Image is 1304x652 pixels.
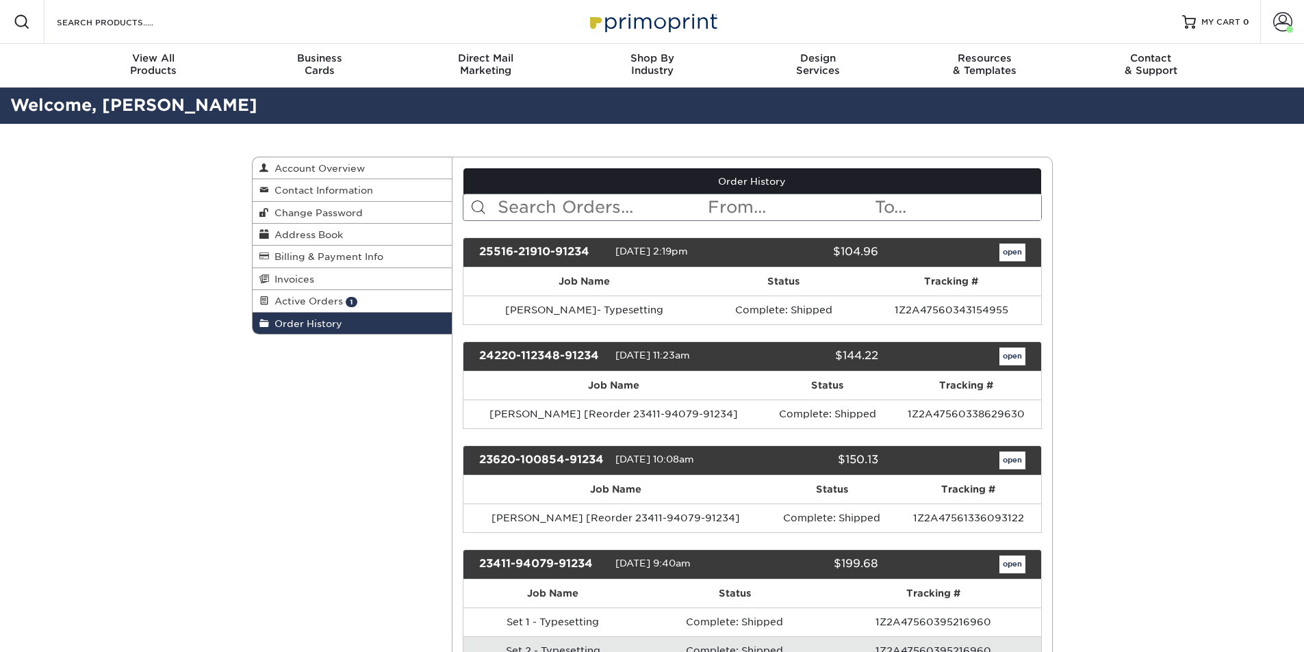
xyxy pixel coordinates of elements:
td: 1Z2A47560338629630 [891,400,1041,428]
th: Tracking # [862,268,1041,296]
td: 1Z2A47560395216960 [826,608,1040,636]
a: Direct MailMarketing [402,44,569,88]
th: Tracking # [896,475,1040,504]
td: [PERSON_NAME] [Reorder 23411-94079-91234] [463,504,767,532]
a: BusinessCards [236,44,402,88]
span: View All [71,52,237,64]
a: Change Password [253,202,452,224]
span: Shop By [569,52,735,64]
div: 25516-21910-91234 [469,244,615,261]
span: [DATE] 11:23am [615,350,690,361]
a: Shop ByIndustry [569,44,735,88]
a: Contact Information [253,179,452,201]
a: Contact& Support [1068,44,1234,88]
span: Address Book [269,229,343,240]
td: Complete: Shipped [643,608,826,636]
th: Job Name [463,475,767,504]
span: Active Orders [269,296,343,307]
a: open [999,348,1025,365]
div: Services [735,52,902,77]
th: Job Name [463,268,705,296]
div: $144.22 [742,348,888,365]
div: 23620-100854-91234 [469,452,615,469]
td: [PERSON_NAME]- Typesetting [463,296,705,324]
span: [DATE] 2:19pm [615,246,688,257]
th: Status [764,371,891,400]
div: $104.96 [742,244,888,261]
div: & Support [1068,52,1234,77]
input: From... [706,194,873,220]
th: Status [643,579,826,608]
span: Business [236,52,402,64]
a: View AllProducts [71,44,237,88]
div: Cards [236,52,402,77]
a: Invoices [253,268,452,290]
a: Active Orders 1 [253,290,452,312]
div: $199.68 [742,556,888,573]
td: Complete: Shipped [764,400,891,428]
span: Direct Mail [402,52,569,64]
a: Address Book [253,224,452,246]
span: [DATE] 10:08am [615,454,694,465]
span: Contact Information [269,185,373,196]
th: Tracking # [826,579,1040,608]
th: Job Name [463,579,643,608]
img: Primoprint [584,7,721,36]
a: open [999,244,1025,261]
td: 1Z2A47561336093122 [896,504,1040,532]
td: Complete: Shipped [705,296,861,324]
th: Status [767,475,896,504]
span: MY CART [1201,16,1240,28]
div: 24220-112348-91234 [469,348,615,365]
div: 23411-94079-91234 [469,556,615,573]
a: Resources& Templates [902,44,1068,88]
div: $150.13 [742,452,888,469]
a: DesignServices [735,44,902,88]
span: 1 [346,297,357,307]
span: Change Password [269,207,363,218]
div: Industry [569,52,735,77]
div: Marketing [402,52,569,77]
span: Resources [902,52,1068,64]
div: Products [71,52,237,77]
span: Invoices [269,274,314,285]
span: Contact [1068,52,1234,64]
input: Search Orders... [496,194,706,220]
a: Order History [463,168,1041,194]
a: Account Overview [253,157,452,179]
span: Billing & Payment Info [269,251,383,262]
td: [PERSON_NAME] [Reorder 23411-94079-91234] [463,400,764,428]
td: Set 1 - Typesetting [463,608,643,636]
td: 1Z2A47560343154955 [862,296,1041,324]
div: & Templates [902,52,1068,77]
th: Tracking # [891,371,1041,400]
td: Complete: Shipped [767,504,896,532]
span: Design [735,52,902,64]
input: SEARCH PRODUCTS..... [55,14,189,30]
a: Billing & Payment Info [253,246,452,268]
th: Job Name [463,371,764,400]
th: Status [705,268,861,296]
a: open [999,452,1025,469]
span: 0 [1243,17,1249,27]
input: To... [873,194,1040,220]
a: Order History [253,313,452,334]
span: [DATE] 9:40am [615,558,691,569]
span: Order History [269,318,342,329]
a: open [999,556,1025,573]
span: Account Overview [269,163,365,174]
